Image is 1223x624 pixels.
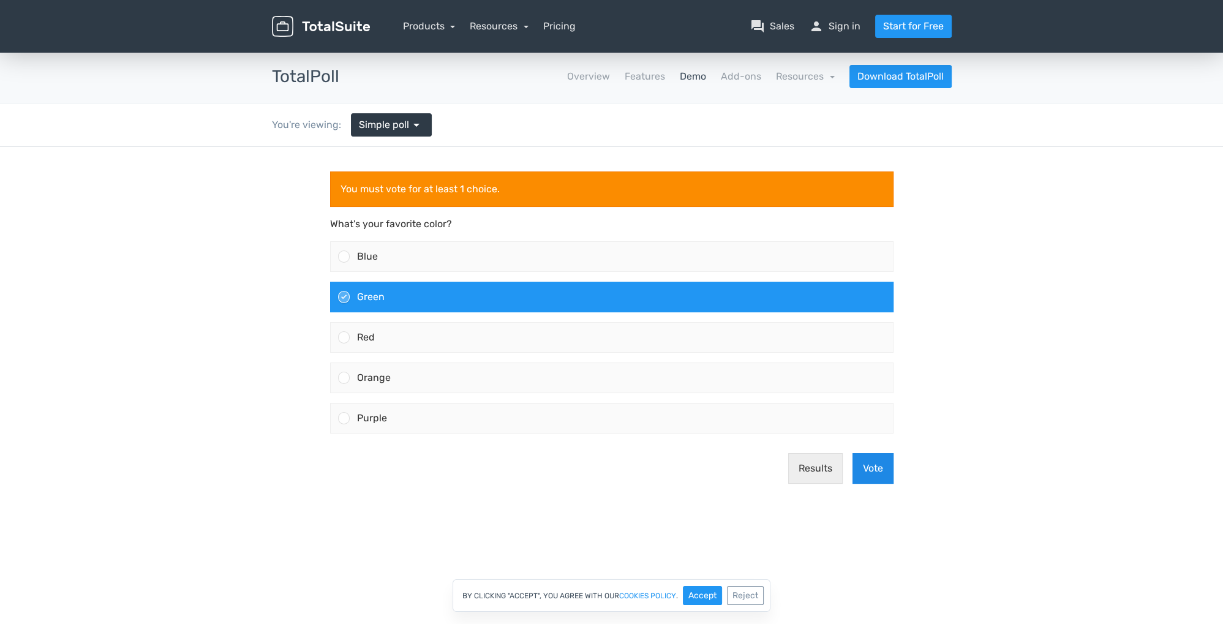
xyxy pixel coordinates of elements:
a: Resources [470,20,529,32]
a: Resources [776,70,835,82]
a: Download TotalPoll [849,65,952,88]
button: Accept [683,586,722,605]
a: Products [403,20,456,32]
a: Add-ons [721,69,761,84]
span: Blue [357,103,378,115]
div: You must vote for at least 1 choice. [330,24,894,60]
a: Simple poll arrow_drop_down [351,113,432,137]
span: Simple poll [359,118,409,132]
button: Results [788,306,843,337]
div: You're viewing: [272,118,351,132]
h3: TotalPoll [272,67,339,86]
div: By clicking "Accept", you agree with our . [453,579,770,612]
img: TotalSuite for WordPress [272,16,370,37]
a: Start for Free [875,15,952,38]
span: Purple [357,265,387,277]
button: Vote [852,306,894,337]
span: question_answer [750,19,765,34]
a: cookies policy [619,592,676,600]
a: personSign in [809,19,860,34]
span: Red [357,184,375,196]
span: Orange [357,225,391,236]
a: question_answerSales [750,19,794,34]
a: Pricing [543,19,576,34]
button: Reject [727,586,764,605]
a: Overview [567,69,610,84]
a: Features [625,69,665,84]
a: Demo [680,69,706,84]
span: arrow_drop_down [409,118,424,132]
p: What's your favorite color? [330,70,894,85]
span: Green [357,144,385,156]
span: person [809,19,824,34]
